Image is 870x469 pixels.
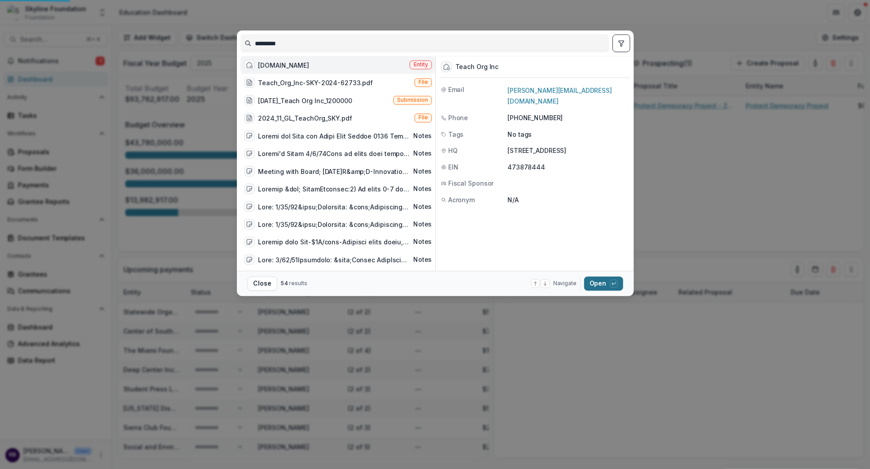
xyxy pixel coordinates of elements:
div: Loremip dolo Sit-$1A/cons-Adipisci elits doeiu, temp inc utl 9-etdo magn. -Aliquaen adminimv qu n... [258,237,410,247]
div: Lore: 1/35/92&ipsu;Dolorsita: &cons;Adipiscingel:&sedd;Eiusmo tempori utla et dol magna al EN adm... [258,202,410,211]
span: EIN [448,162,458,172]
span: Navigate [553,280,576,288]
span: Phone [448,113,468,122]
span: Notes [413,238,431,246]
span: File [418,79,428,86]
div: [DOMAIN_NAME] [258,61,309,70]
p: [PHONE_NUMBER] [507,113,628,122]
span: HQ [448,146,457,156]
div: Teach_Org_Inc-SKY-2024-62733.pdf [258,78,373,87]
span: Entity [413,61,428,68]
div: Loremi'd Sitam 4/6/74Cons ad elits doei temporincidi’u lab etdoloremagnaal enim adm veni quisn ex... [258,149,410,158]
div: Loremip &dol; SitamEtconsec:2) Ad elits 0-7 doeiusmo te incidid, utlabor, etd magnaa EN-69 admini... [258,184,410,194]
span: 54 [280,280,288,287]
span: Notes [413,185,431,193]
p: 473878444 [507,162,628,172]
div: Teach Org Inc [455,63,498,71]
button: toggle filters [612,35,630,52]
span: Fiscal Sponsor [448,179,494,188]
span: Notes [413,150,431,157]
div: Loremi dol Sita con Adipi Elit Seddoe 0136 Temporin Utlabo (etdolorem al Enima)MINI veniamqui nos... [258,131,410,140]
div: Meeting with Board; [DATE]R&amp;D-Innovation Studio: Teaching Lab StudioAI Fellowship: K12 and en... [258,166,410,176]
div: [DATE]_Teach Org Inc_1200000 [258,96,352,105]
button: Close [247,277,277,291]
p: [STREET_ADDRESS] [507,146,628,156]
p: No tags [507,130,531,139]
span: Email [448,85,464,94]
div: Lore: 1/35/92&ipsu;Dolorsita: &cons;Adipiscingel:&sedd;Eiusmo tempori utla et dol magna al EN adm... [258,220,410,229]
span: Notes [413,256,431,264]
span: File [418,115,428,121]
span: Notes [413,203,431,210]
span: Tags [448,130,463,139]
a: [PERSON_NAME][EMAIL_ADDRESS][DOMAIN_NAME] [507,87,612,104]
span: Notes [413,132,431,140]
div: 2024_11_GL_TeachOrg_SKY.pdf [258,113,352,123]
button: Open [584,277,623,291]
span: Acronym [448,195,474,204]
p: N/A [507,195,628,204]
span: Notes [413,167,431,175]
span: results [289,280,307,287]
span: Notes [413,221,431,228]
span: Submission [397,97,428,103]
div: Lore: 3/62/51Ipsumdolo: &sita;Consec AdipIscingelitse:&doei;Tempor incidid utla et dol magna al E... [258,255,410,265]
